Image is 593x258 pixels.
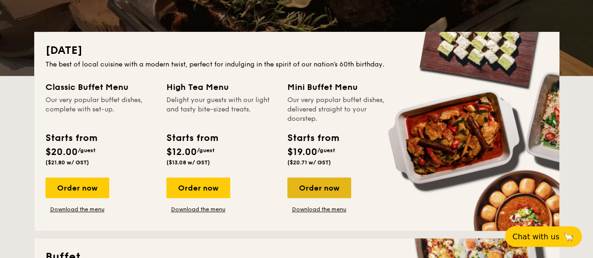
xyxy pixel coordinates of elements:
span: /guest [197,147,215,154]
span: $12.00 [166,147,197,158]
h2: [DATE] [45,43,548,58]
div: Our very popular buffet dishes, complete with set-up. [45,96,155,124]
div: Order now [45,177,109,198]
span: /guest [78,147,96,154]
div: The best of local cuisine with a modern twist, perfect for indulging in the spirit of our nation’... [45,60,548,69]
div: Our very popular buffet dishes, delivered straight to your doorstep. [287,96,397,124]
div: Starts from [287,131,338,145]
span: $19.00 [287,147,317,158]
span: ($13.08 w/ GST) [166,159,210,166]
span: ($20.71 w/ GST) [287,159,331,166]
span: ($21.80 w/ GST) [45,159,89,166]
a: Download the menu [166,206,230,213]
div: Delight your guests with our light and tasty bite-sized treats. [166,96,276,124]
span: 🦙 [563,231,574,242]
span: $20.00 [45,147,78,158]
div: High Tea Menu [166,81,276,94]
div: Mini Buffet Menu [287,81,397,94]
button: Chat with us🦙 [505,226,582,247]
div: Order now [166,177,230,198]
div: Classic Buffet Menu [45,81,155,94]
a: Download the menu [287,206,351,213]
div: Order now [287,177,351,198]
div: Starts from [166,131,218,145]
a: Download the menu [45,206,109,213]
span: /guest [317,147,335,154]
div: Starts from [45,131,97,145]
span: Chat with us [512,232,559,241]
